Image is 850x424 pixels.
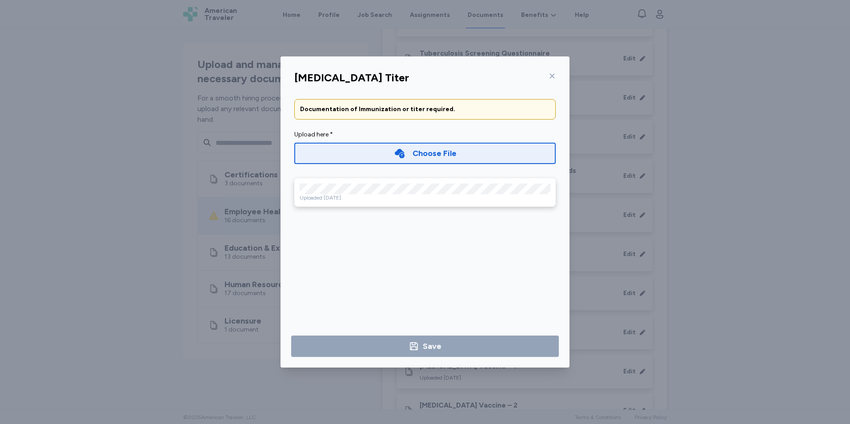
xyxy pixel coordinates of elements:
div: Choose File [413,147,457,160]
div: Documentation of Immunization or titer required. [300,105,550,114]
div: Save [423,340,441,352]
div: Uploaded [DATE] [300,194,550,201]
button: Save [291,336,559,357]
div: Upload here * [294,130,556,139]
div: [MEDICAL_DATA] Titer [294,71,409,85]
